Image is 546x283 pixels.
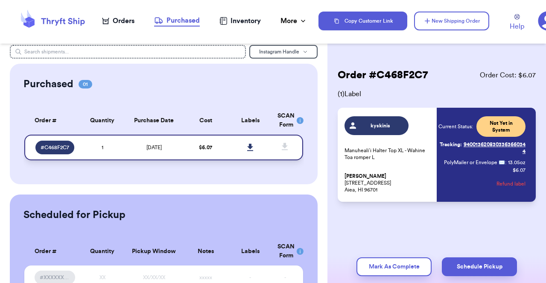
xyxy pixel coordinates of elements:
span: - [284,275,286,280]
p: [STREET_ADDRESS] Aiea, HI 96701 [345,173,432,193]
span: [PERSON_NAME] [345,173,386,180]
span: : [505,159,506,166]
button: Schedule Pickup [442,257,517,276]
span: - [249,275,251,280]
th: Quantity [80,106,125,135]
p: Manuheali’i Halter Top XL - Wahine Toa romper L [345,147,432,161]
th: Pickup Window [125,237,183,265]
span: Current Status: [438,123,473,130]
span: Order Cost: $ 6.07 [480,70,536,80]
th: Purchase Date [125,106,183,135]
span: xxxxx [199,275,212,280]
span: Not Yet in System [482,120,520,133]
a: Tracking:9400136208303363660344 [438,138,526,158]
th: Quantity [80,237,125,265]
span: $ 6.07 [199,145,212,150]
a: Orders [102,16,134,26]
span: XX [99,275,105,280]
button: Mark As Complete [356,257,432,276]
a: Help [510,14,524,32]
th: Order # [24,106,80,135]
a: Inventory [219,16,261,26]
th: Labels [228,106,273,135]
th: Labels [228,237,273,265]
span: 01 [79,80,92,88]
h2: Order # C468F2C7 [338,68,428,82]
span: # C468F2C7 [41,144,69,151]
span: XX/XX/XX [143,275,165,280]
button: Refund label [496,174,526,193]
button: Instagram Handle [249,45,318,59]
div: SCAN Form [277,242,293,260]
span: kyskinis [360,122,401,129]
h2: Purchased [23,77,73,91]
span: [DATE] [146,145,162,150]
p: $ 6.07 [513,167,526,174]
div: SCAN Form [277,112,293,130]
span: ( 1 ) Label [338,89,536,99]
button: New Shipping Order [414,12,489,30]
span: Instagram Handle [259,49,299,54]
span: #XXXXXXXX [40,274,70,281]
span: Tracking: [440,141,462,148]
span: PolyMailer or Envelope ✉️ [444,160,505,165]
a: Purchased [154,15,200,27]
button: Copy Customer Link [318,12,407,30]
div: More [280,16,307,26]
th: Notes [183,237,228,265]
span: 1 [102,145,103,150]
span: 13.05 oz [508,159,526,166]
th: Order # [24,237,80,265]
span: Help [510,21,524,32]
input: Search shipments... [10,45,246,59]
th: Cost [183,106,228,135]
h2: Scheduled for Pickup [23,208,126,222]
